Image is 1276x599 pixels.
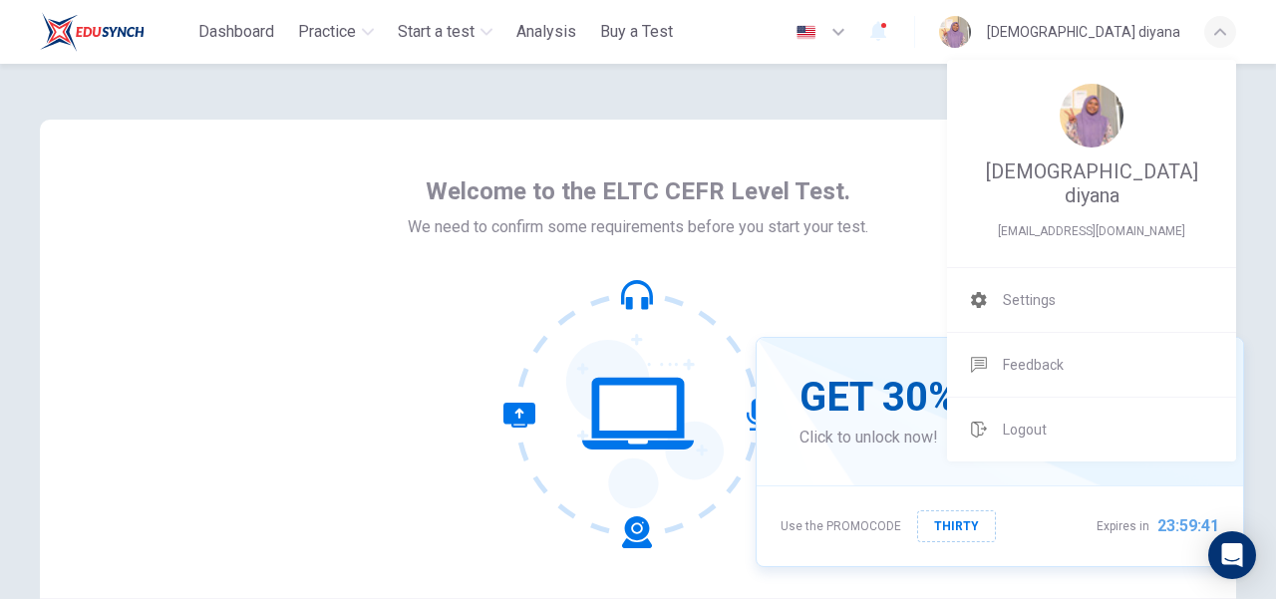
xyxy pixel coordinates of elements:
[947,268,1236,332] a: Settings
[1003,418,1047,442] span: Logout
[971,159,1212,207] span: [DEMOGRAPHIC_DATA] diyana
[971,219,1212,243] span: syifaadiyanazamri@gmail.com
[1208,531,1256,579] div: Open Intercom Messenger
[1003,288,1056,312] span: Settings
[1060,84,1123,148] img: Profile picture
[1003,353,1064,377] span: Feedback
